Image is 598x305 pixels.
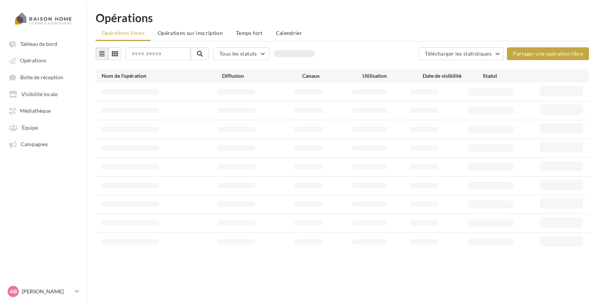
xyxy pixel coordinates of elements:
[276,30,303,36] span: Calendrier
[96,12,589,23] div: Opérations
[5,53,82,67] a: Opérations
[6,284,81,299] a: AB [PERSON_NAME]
[425,50,491,57] span: Télécharger les statistiques
[423,72,483,80] div: Date de visibilité
[22,124,38,131] span: Équipe
[5,87,82,101] a: Visibilité locale
[362,72,423,80] div: Utilisation
[102,72,222,80] div: Nom de l'opération
[302,72,362,80] div: Canaux
[5,137,82,151] a: Campagnes
[213,47,269,60] button: Tous les statuts
[20,41,57,47] span: Tableau de bord
[20,57,46,64] span: Opérations
[20,108,51,114] span: Médiathèque
[5,37,82,50] a: Tableau de bord
[22,288,72,295] p: [PERSON_NAME]
[21,141,48,148] span: Campagnes
[158,30,223,36] span: Opérations sur inscription
[507,47,589,60] button: Partager une opération libre
[219,50,257,57] span: Tous les statuts
[5,104,82,117] a: Médiathèque
[5,121,82,134] a: Équipe
[222,72,302,80] div: Diffusion
[236,30,263,36] span: Temps fort
[20,74,63,80] span: Boîte de réception
[21,91,58,97] span: Visibilité locale
[5,70,82,84] a: Boîte de réception
[10,288,17,295] span: AB
[418,47,504,60] button: Télécharger les statistiques
[483,72,543,80] div: Statut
